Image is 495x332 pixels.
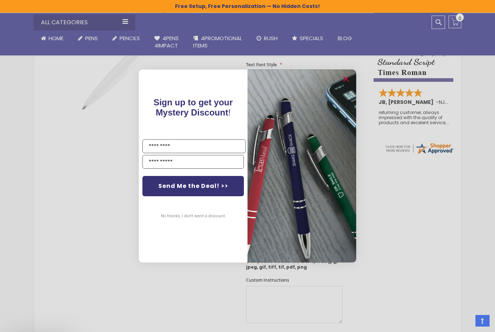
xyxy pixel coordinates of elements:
[154,97,233,117] span: Sign up to get your Mystery Discount
[340,73,352,85] button: Close dialog
[157,207,229,225] button: No thanks, I don't want a discount.
[247,70,356,262] img: pop-up-image
[142,176,244,196] button: Send Me the Deal! >>
[154,97,233,117] span: !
